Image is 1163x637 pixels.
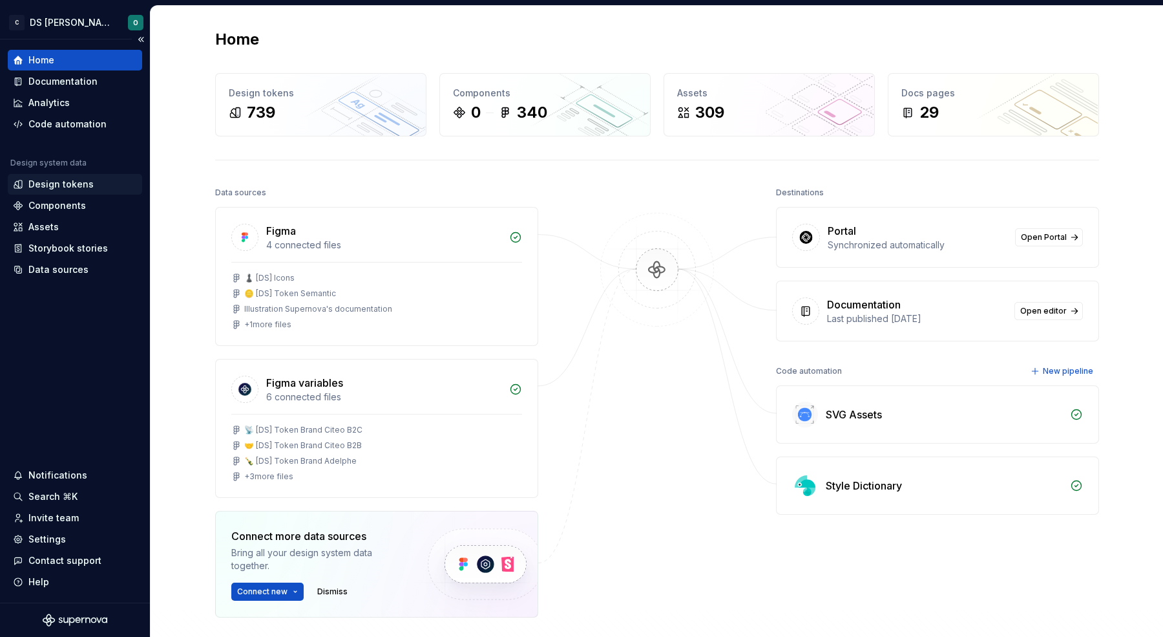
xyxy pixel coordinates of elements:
[8,114,142,135] a: Code automation
[901,87,1085,100] div: Docs pages
[827,312,1007,325] div: Last published [DATE]
[8,92,142,113] a: Analytics
[677,87,861,100] div: Assets
[28,576,49,588] div: Help
[215,184,266,202] div: Data sources
[8,174,142,195] a: Design tokens
[826,478,902,493] div: Style Dictionary
[8,465,142,486] button: Notifications
[266,239,501,252] div: 4 connected files
[439,73,651,136] a: Components0340
[28,75,98,88] div: Documentation
[237,587,288,597] span: Connect new
[3,8,147,36] button: CDS [PERSON_NAME]O
[1014,302,1083,320] a: Open editor
[1027,362,1099,380] button: New pipeline
[30,16,112,29] div: DS [PERSON_NAME]
[8,529,142,550] a: Settings
[28,178,94,191] div: Design tokens
[8,50,142,70] a: Home
[28,263,89,276] div: Data sources
[229,87,413,100] div: Design tokens
[215,29,259,50] h2: Home
[132,30,150,49] button: Collapse sidebar
[133,17,138,28] div: O
[244,425,362,435] div: 📡 [DS] Token Brand Citeo B2C
[28,199,86,212] div: Components
[28,554,101,567] div: Contact support
[231,583,304,601] button: Connect new
[311,583,353,601] button: Dismiss
[215,207,538,346] a: Figma4 connected files♟️ [DS] Icons🪙 [DS] Token SemanticIllustration Supernova's documentation+1m...
[8,486,142,507] button: Search ⌘K
[28,490,78,503] div: Search ⌘K
[28,533,66,546] div: Settings
[471,102,481,123] div: 0
[1015,228,1083,246] a: Open Portal
[28,54,54,67] div: Home
[517,102,547,123] div: 340
[776,362,842,380] div: Code automation
[215,359,538,498] a: Figma variables6 connected files📡 [DS] Token Brand Citeo B2C🤝 [DS] Token Brand Citeo B2B🍾 [DS] To...
[231,528,406,544] div: Connect more data sources
[1020,306,1067,316] span: Open editor
[828,239,1007,252] div: Synchronized automatically
[28,512,79,524] div: Invite team
[10,158,87,168] div: Design system data
[8,550,142,571] button: Contact support
[244,456,357,466] div: 🍾 [DS] Token Brand Adelphe
[1043,366,1093,376] span: New pipeline
[28,221,59,233] div: Assets
[28,469,87,482] div: Notifications
[244,471,293,482] div: + 3 more files
[244,273,295,283] div: ♟️ [DS] Icons
[244,288,336,299] div: 🪙 [DS] Token Semantic
[266,391,501,404] div: 6 connected files
[8,508,142,528] a: Invite team
[919,102,939,123] div: 29
[9,15,25,30] div: C
[664,73,875,136] a: Assets309
[8,195,142,216] a: Components
[28,118,107,131] div: Code automation
[244,319,291,330] div: + 1 more files
[453,87,637,100] div: Components
[826,407,882,422] div: SVG Assets
[828,223,856,239] div: Portal
[317,587,348,597] span: Dismiss
[888,73,1099,136] a: Docs pages29
[244,304,392,314] div: Illustration Supernova's documentation
[8,259,142,280] a: Data sources
[8,71,142,92] a: Documentation
[8,238,142,259] a: Storybook stories
[247,102,275,123] div: 739
[1021,232,1067,243] span: Open Portal
[244,440,362,451] div: 🤝 [DS] Token Brand Citeo B2B
[827,297,901,312] div: Documentation
[776,184,824,202] div: Destinations
[28,96,70,109] div: Analytics
[8,217,142,237] a: Assets
[695,102,724,123] div: 309
[43,614,107,627] svg: Supernova Logo
[28,242,108,255] div: Storybook stories
[231,546,406,572] div: Bring all your design system data together.
[266,375,343,391] div: Figma variables
[266,223,296,239] div: Figma
[8,572,142,592] button: Help
[215,73,426,136] a: Design tokens739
